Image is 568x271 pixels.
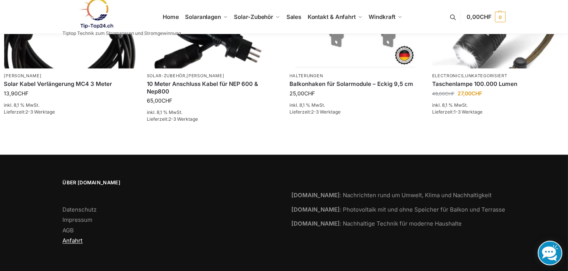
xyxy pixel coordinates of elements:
[289,80,421,88] a: Balkonhaken für Solarmodule – Eckig 9,5 cm
[187,73,224,78] a: [PERSON_NAME]
[147,109,278,116] p: inkl. 8,1 % MwSt.
[234,13,274,20] span: Solar-Zubehör
[185,13,221,20] span: Solaranlagen
[63,179,277,187] span: Über [DOMAIN_NAME]
[432,91,454,97] bdi: 49,00
[292,220,340,227] strong: [DOMAIN_NAME]
[454,109,482,115] span: 1-3 Werktage
[480,13,492,20] span: CHF
[4,73,42,78] a: [PERSON_NAME]
[289,102,421,109] p: inkl. 8,1 % MwSt.
[465,73,507,78] a: Unkategorisiert
[4,109,55,115] span: Lieferzeit:
[292,192,492,199] a: [DOMAIN_NAME]: Nachrichten rund um Umwelt, Klima und Nachhaltigkeit
[147,80,278,95] a: 10 Meter Anschluss Kabel für NEP 600 & Nep800
[162,97,172,104] span: CHF
[147,73,278,79] p: ,
[292,206,506,213] a: [DOMAIN_NAME]: Photovoltaik mit und ohne Speicher für Balkon und Terrasse
[304,90,315,97] span: CHF
[311,109,341,115] span: 2-3 Werktage
[63,237,83,244] a: Anfahrt
[432,73,464,78] a: Electronics
[292,206,340,213] strong: [DOMAIN_NAME]
[292,220,462,227] a: [DOMAIN_NAME]: Nachhaltige Technik für moderne Haushalte
[4,102,135,109] p: inkl. 8,1 % MwSt.
[292,192,340,199] strong: [DOMAIN_NAME]
[432,73,563,79] p: ,
[147,73,185,78] a: Solar-Zubehör
[289,73,323,78] a: Halterungen
[4,80,135,88] a: Solar Kabel Verlängerung MC4 3 Meter
[432,102,563,109] p: inkl. 8,1 % MwSt.
[286,13,302,20] span: Sales
[168,116,198,122] span: 2-3 Werktage
[63,216,93,223] a: Impressum
[495,12,506,22] span: 0
[147,97,172,104] bdi: 65,00
[63,31,181,36] p: Tiptop Technik zum Stromsparen und Stromgewinnung
[308,13,356,20] span: Kontakt & Anfahrt
[4,90,29,97] bdi: 13,90
[472,90,482,97] span: CHF
[147,116,198,122] span: Lieferzeit:
[432,109,482,115] span: Lieferzeit:
[26,109,55,115] span: 2-3 Werktage
[63,206,97,213] a: Datenschutz
[289,109,341,115] span: Lieferzeit:
[432,80,563,88] a: Taschenlampe 100.000 Lumen
[467,13,491,20] span: 0,00
[369,13,395,20] span: Windkraft
[63,227,74,234] a: AGB
[445,91,454,97] span: CHF
[18,90,29,97] span: CHF
[289,90,315,97] bdi: 25,00
[458,90,482,97] bdi: 27,00
[467,6,505,28] a: 0,00CHF 0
